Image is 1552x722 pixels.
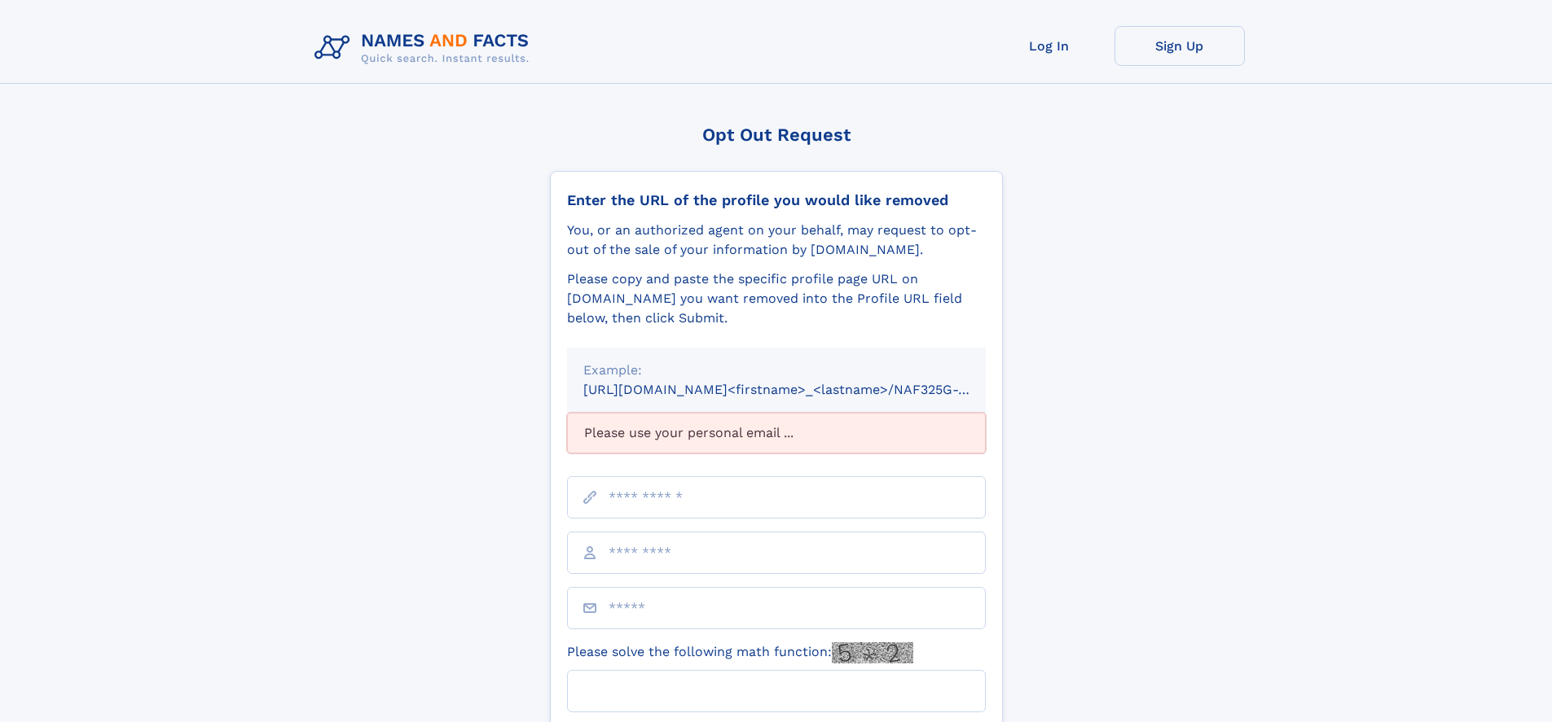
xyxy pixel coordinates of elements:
div: Opt Out Request [550,125,1003,145]
img: Logo Names and Facts [308,26,543,70]
a: Sign Up [1115,26,1245,66]
div: Please copy and paste the specific profile page URL on [DOMAIN_NAME] you want removed into the Pr... [567,269,986,328]
div: Enter the URL of the profile you would like removed [567,191,986,209]
a: Log In [984,26,1115,66]
div: Example: [583,361,969,380]
div: Please use your personal email ... [567,413,986,453]
label: Please solve the following math function: [567,642,913,663]
small: [URL][DOMAIN_NAME]<firstname>_<lastname>/NAF325G-xxxxxxxx [583,382,1017,397]
div: You, or an authorized agent on your behalf, may request to opt-out of the sale of your informatio... [567,221,986,260]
